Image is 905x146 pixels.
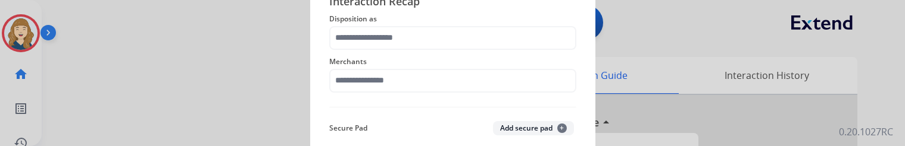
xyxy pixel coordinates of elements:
span: Secure Pad [329,121,367,135]
img: contact-recap-line.svg [329,107,576,107]
span: Merchants [329,55,576,69]
span: + [557,123,567,133]
p: 0.20.1027RC [839,125,893,139]
button: Add secure pad+ [493,121,574,135]
span: Disposition as [329,12,576,26]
